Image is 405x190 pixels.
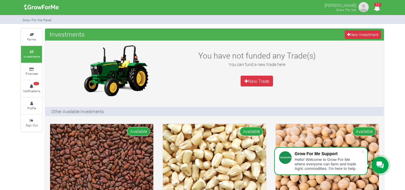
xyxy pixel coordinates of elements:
small: Sign Out [26,123,37,127]
small: Finances [25,71,38,76]
span: Investments [48,28,86,40]
small: Farms [27,37,36,41]
small: Grow For Me [336,8,356,12]
p: You can fund a new trade here [192,61,322,68]
i: Notifications [371,1,383,15]
a: New Investment [345,30,381,39]
small: Profile [27,106,36,110]
a: Investments [21,46,42,62]
span: Available [240,127,263,136]
small: Notifications [23,89,40,93]
span: 11 [34,82,39,86]
p: [PERSON_NAME] [325,1,356,8]
span: 11 [374,3,381,7]
img: growforme image [358,1,370,13]
div: Hello! Welcome to Grow For Me where everyone can farm and trade Agric commodities. I'm here to help. [295,157,361,171]
div: Grow For Me Support [295,151,361,156]
a: Finances [21,63,42,80]
small: Investments [23,54,40,59]
img: growforme image [22,1,61,13]
p: Other Available Investments [51,108,104,115]
a: 11 [371,6,383,11]
a: Profile [21,98,42,114]
img: growforme image [78,44,153,98]
small: Grow For Me Panel [22,18,52,22]
a: Sign Out [21,115,42,131]
span: Available [127,127,150,136]
a: Farms [21,29,42,45]
h3: You have not funded any Trade(s) [192,51,322,60]
a: New Trade [241,76,273,86]
span: Available [352,127,376,136]
a: 11 Notifications [21,80,42,97]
